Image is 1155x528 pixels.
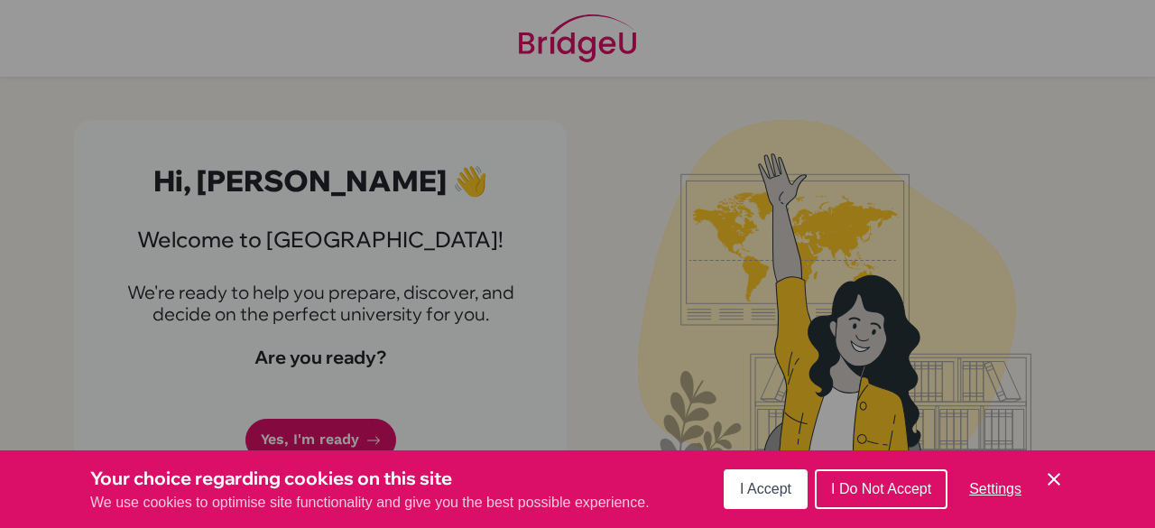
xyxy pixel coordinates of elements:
h3: Your choice regarding cookies on this site [90,465,650,492]
button: Settings [955,471,1036,507]
span: Settings [969,481,1021,496]
p: We use cookies to optimise site functionality and give you the best possible experience. [90,492,650,514]
span: I Do Not Accept [831,481,931,496]
button: I Do Not Accept [815,469,947,509]
button: I Accept [724,469,808,509]
button: Save and close [1043,468,1065,490]
span: I Accept [740,481,791,496]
